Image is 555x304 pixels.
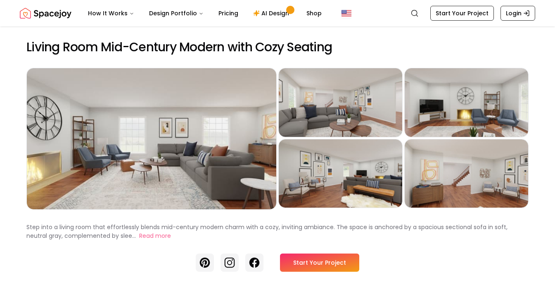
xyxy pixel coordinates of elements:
[300,5,328,22] a: Shop
[26,40,529,55] h2: Living Room Mid-Century Modern with Cozy Seating
[139,232,171,240] button: Read more
[247,5,298,22] a: AI Design
[81,5,328,22] nav: Main
[142,5,210,22] button: Design Portfolio
[500,6,535,21] a: Login
[26,223,508,240] p: Step into a living room that effortlessly blends mid-century modern charm with a cozy, inviting a...
[20,5,71,22] img: Spacejoy Logo
[280,254,359,272] a: Start Your Project
[430,6,494,21] a: Start Your Project
[81,5,141,22] button: How It Works
[20,5,71,22] a: Spacejoy
[342,8,351,18] img: United States
[212,5,245,22] a: Pricing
